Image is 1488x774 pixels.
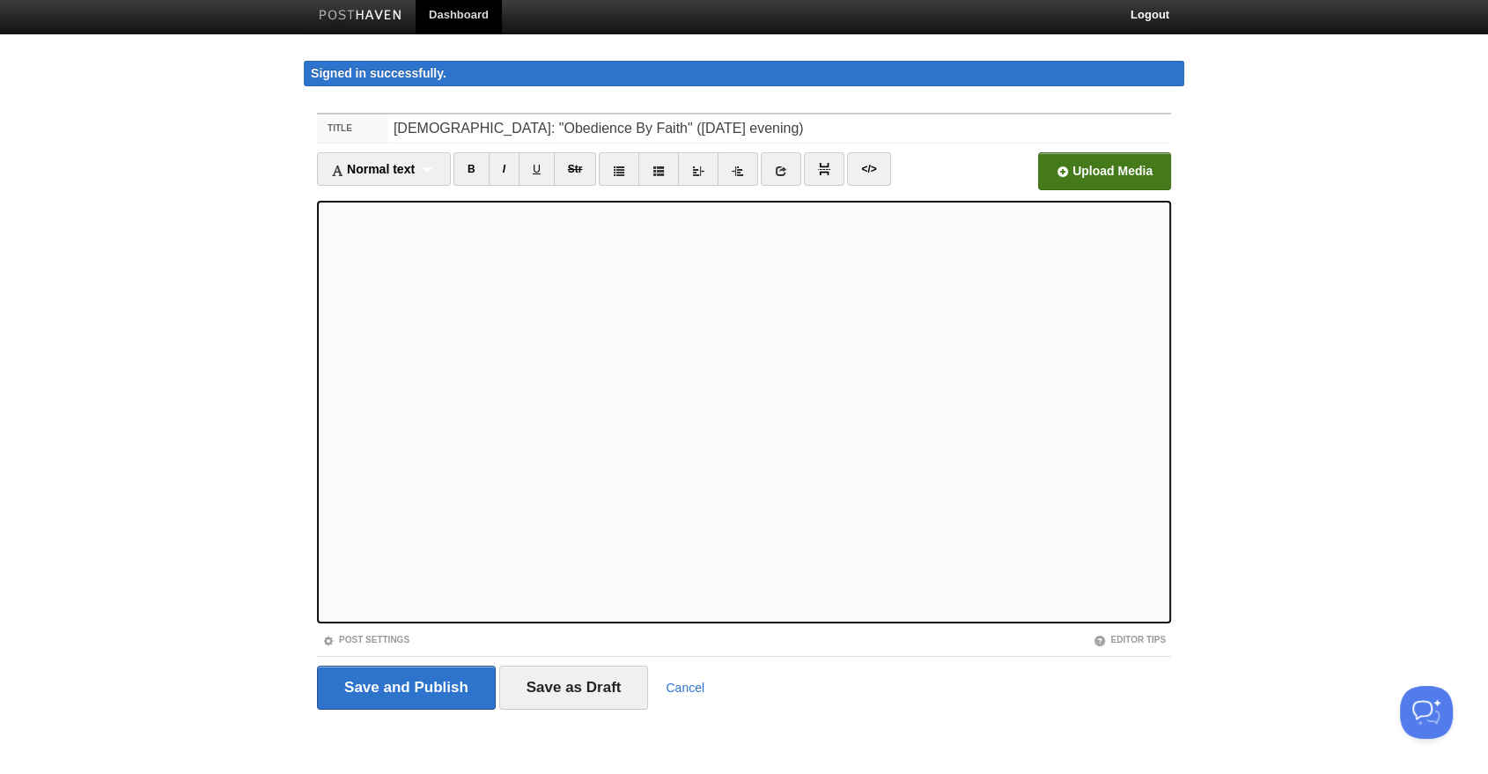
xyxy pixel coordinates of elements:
label: Title [317,114,388,143]
iframe: Help Scout Beacon - Open [1400,686,1453,739]
a: Cancel [666,681,704,695]
input: Save as Draft [499,666,649,710]
img: pagebreak-icon.png [818,163,830,175]
del: Str [568,163,583,175]
a: Str [554,152,597,186]
a: U [519,152,555,186]
a: I [489,152,519,186]
a: Editor Tips [1094,635,1166,645]
a: Post Settings [322,635,409,645]
input: Save and Publish [317,666,496,710]
div: Signed in successfully. [304,61,1184,86]
a: </> [847,152,890,186]
img: Posthaven-bar [319,10,402,23]
a: B [453,152,490,186]
span: Normal text [331,162,415,176]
